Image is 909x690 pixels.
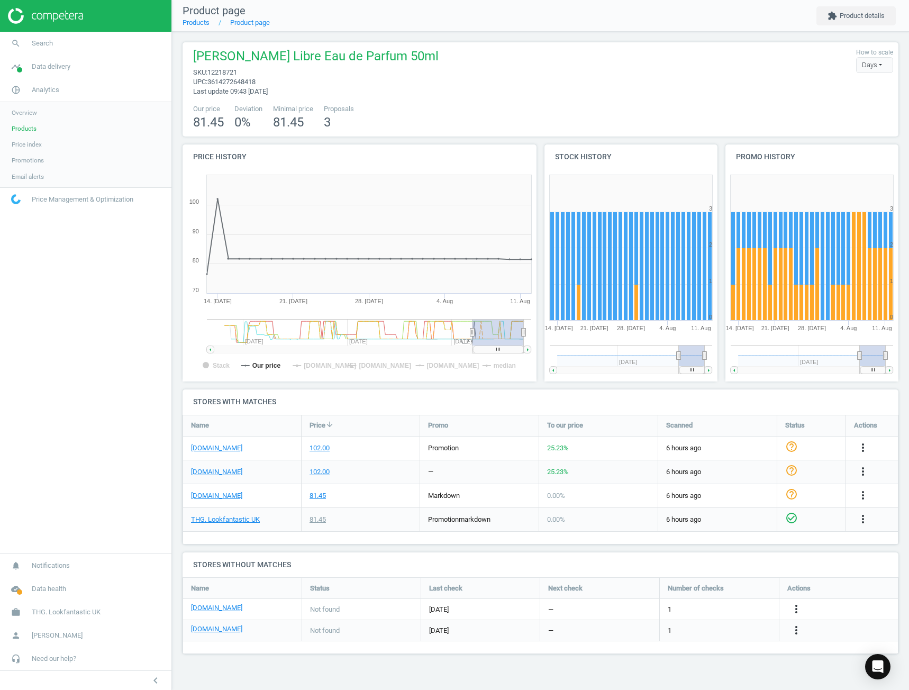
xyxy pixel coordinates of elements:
tspan: [DOMAIN_NAME] [427,362,479,369]
i: more_vert [857,489,869,502]
tspan: 21. [DATE] [279,298,307,304]
tspan: 28. [DATE] [798,325,826,331]
tspan: Stack [213,362,230,369]
tspan: 14. [DATE] [545,325,573,331]
span: Not found [310,626,340,635]
span: 6 hours ago [666,443,769,453]
button: more_vert [857,489,869,503]
i: work [6,602,26,622]
tspan: 11. Aug [872,325,892,331]
span: Minimal price [273,104,313,114]
i: search [6,33,26,53]
span: promotion [428,444,459,452]
span: Not found [310,605,340,614]
i: timeline [6,57,26,77]
button: more_vert [790,624,803,638]
tspan: 21. [DATE] [761,325,789,331]
i: more_vert [857,513,869,525]
text: 100 [189,198,199,205]
span: 3 [324,115,331,130]
span: 0.00 % [547,492,565,500]
span: Our price [193,104,224,114]
span: 1 [668,626,671,635]
span: [DATE] [429,605,532,614]
text: 1 [890,278,893,284]
i: cloud_done [6,579,26,599]
div: 81.45 [310,491,326,501]
text: 2 [890,241,893,248]
span: Products [12,124,37,133]
a: Products [183,19,210,26]
tspan: 4. Aug [840,325,857,331]
tspan: Our price [252,362,281,369]
span: upc : [193,78,207,86]
i: help_outline [785,464,798,477]
span: 6 hours ago [666,515,769,524]
span: Name [191,421,209,430]
span: 3614272648418 [207,78,256,86]
span: Price index [12,140,42,149]
text: 0 [890,314,893,320]
h4: Stores with matches [183,389,898,414]
span: 6 hours ago [666,467,769,477]
h4: Price history [183,144,537,169]
i: check_circle_outline [785,512,798,524]
tspan: 11. Aug [510,298,530,304]
span: Next check [548,584,583,593]
span: 0.00 % [547,515,565,523]
span: — [548,626,553,635]
span: Email alerts [12,173,44,181]
span: Status [785,421,805,430]
tspan: 14. [DATE] [726,325,754,331]
h4: Promo history [725,144,898,169]
text: 3 [709,205,712,212]
text: 2 [709,241,712,248]
i: arrow_downward [325,420,334,429]
span: Proposals [324,104,354,114]
div: Open Intercom Messenger [865,654,890,679]
h4: Stock history [544,144,717,169]
span: [PERSON_NAME] Libre Eau de Parfum 50ml [193,48,439,68]
button: more_vert [790,603,803,616]
h4: Stores without matches [183,552,898,577]
a: [DOMAIN_NAME] [191,443,242,453]
tspan: 28. [DATE] [617,325,645,331]
span: Price Management & Optimization [32,195,133,204]
span: THG. Lookfantastic UK [32,607,101,617]
span: Number of checks [668,584,724,593]
text: 3 [890,205,893,212]
div: Days [856,57,893,73]
span: 25.23 % [547,444,569,452]
span: markdown [459,515,490,523]
i: more_vert [790,624,803,637]
span: 0 % [234,115,251,130]
i: chevron_left [149,674,162,687]
i: notifications [6,556,26,576]
span: Name [191,584,209,593]
tspan: 21. [DATE] [580,325,608,331]
tspan: [DOMAIN_NAME] [359,362,411,369]
span: promotion [428,515,459,523]
tspan: median [494,362,516,369]
i: extension [828,11,837,21]
text: 80 [193,257,199,264]
a: [DOMAIN_NAME] [191,491,242,501]
button: more_vert [857,465,869,479]
span: Overview [12,108,37,117]
span: Data delivery [32,62,70,71]
span: 12218721 [207,68,237,76]
span: Data health [32,584,66,594]
div: — [428,467,433,477]
span: Actions [787,584,811,593]
i: more_vert [790,603,803,615]
span: Deviation [234,104,262,114]
span: 1 [668,605,671,614]
text: 1 [709,278,712,284]
a: [DOMAIN_NAME] [191,624,242,634]
div: 102.00 [310,443,330,453]
button: more_vert [857,513,869,526]
text: 90 [193,228,199,234]
a: [DOMAIN_NAME] [191,603,242,613]
tspan: [DOMAIN_NAME] [304,362,356,369]
tspan: 11. Aug [691,325,711,331]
